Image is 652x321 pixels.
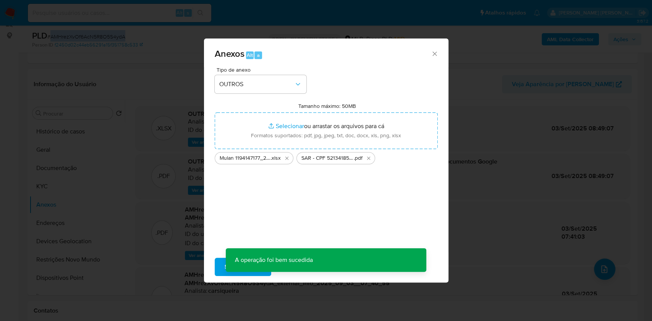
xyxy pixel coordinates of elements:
span: Cancelar [284,258,309,275]
span: Subir arquivo [225,258,261,275]
span: .xlsx [270,154,281,162]
span: a [257,51,260,59]
ul: Arquivos selecionados [215,149,438,164]
button: OUTROS [215,75,306,93]
span: Anexos [215,47,244,60]
button: Subir arquivo [215,258,271,276]
span: Alt [247,51,253,59]
button: Excluir SAR - CPF 52134185899 - ANA KAROLINE NASCIMENTO RIBEIRO DA SILVA - Documentos Google.pdf [364,154,373,163]
span: Mulan 1194147177_2025_09_02_15_25_09 [220,154,270,162]
button: Excluir Mulan 1194147177_2025_09_02_15_25_09.xlsx [282,154,291,163]
span: SAR - CPF 52134185899 - [PERSON_NAME] [PERSON_NAME] [PERSON_NAME] - Documentos Google [301,154,354,162]
span: .pdf [354,154,362,162]
p: A operação foi bem sucedida [226,248,322,272]
label: Tamanho máximo: 50MB [298,103,356,109]
span: OUTROS [219,80,294,88]
span: Tipo de anexo [217,67,308,72]
button: Fechar [431,50,438,57]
